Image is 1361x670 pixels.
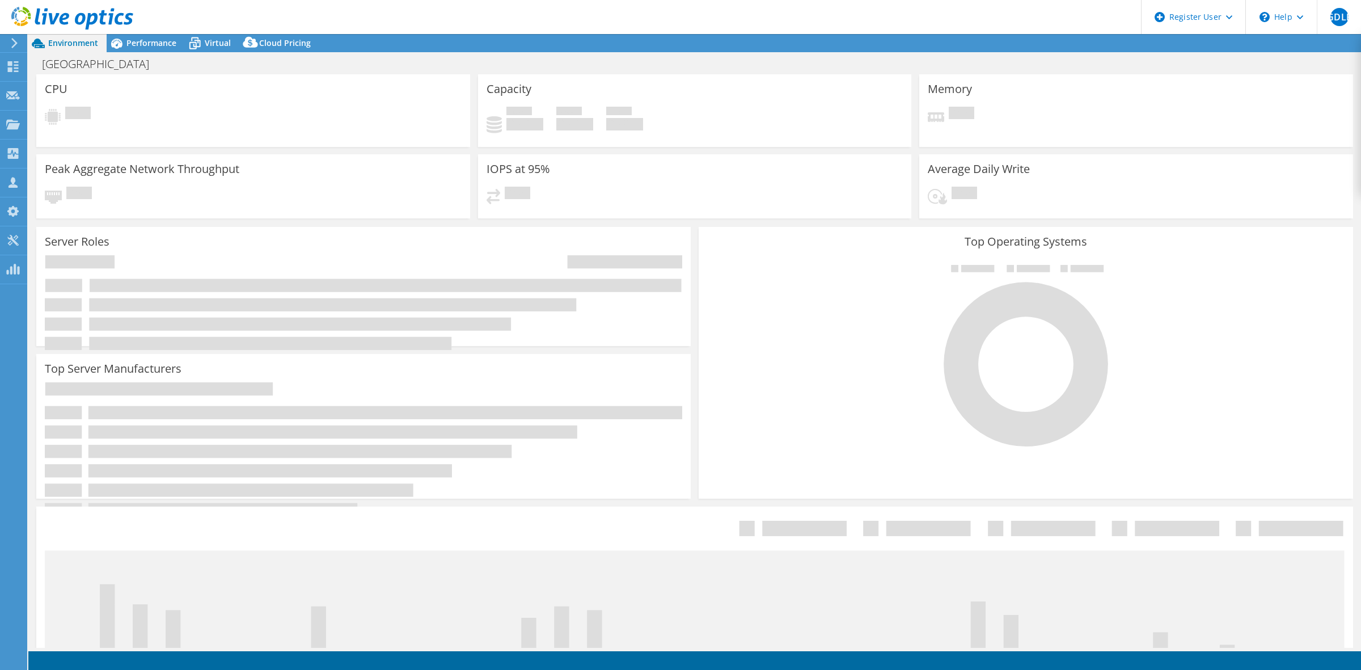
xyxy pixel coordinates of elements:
h3: Peak Aggregate Network Throughput [45,163,239,175]
span: Pending [66,187,92,202]
h3: Server Roles [45,235,109,248]
span: Free [556,107,582,118]
span: Pending [505,187,530,202]
h4: 0 GiB [556,118,593,130]
h3: Average Daily Write [928,163,1030,175]
h3: CPU [45,83,67,95]
h4: 0 GiB [506,118,543,130]
span: Used [506,107,532,118]
svg: \n [1259,12,1270,22]
span: Pending [949,107,974,122]
span: Virtual [205,37,231,48]
h4: 0 GiB [606,118,643,130]
span: Total [606,107,632,118]
h3: IOPS at 95% [487,163,550,175]
span: Performance [126,37,176,48]
h3: Top Operating Systems [707,235,1345,248]
span: Cloud Pricing [259,37,311,48]
span: Environment [48,37,98,48]
span: Pending [952,187,977,202]
span: GDLF [1330,8,1349,26]
h3: Memory [928,83,972,95]
span: Pending [65,107,91,122]
h1: [GEOGRAPHIC_DATA] [37,58,167,70]
h3: Capacity [487,83,531,95]
h3: Top Server Manufacturers [45,363,181,375]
